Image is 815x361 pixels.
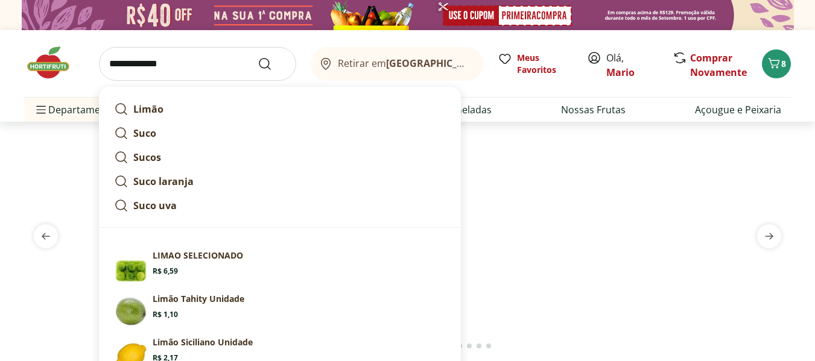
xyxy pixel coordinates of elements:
img: Hortifruti [24,45,84,81]
button: Go to page 17 from fs-carousel [484,331,493,360]
img: Principal [114,250,148,283]
a: Nossas Frutas [561,102,626,117]
a: Açougue e Peixaria [695,102,781,117]
span: Olá, [606,51,660,80]
button: Retirar em[GEOGRAPHIC_DATA]/[GEOGRAPHIC_DATA] [311,47,483,81]
a: Mario [606,66,635,79]
a: PrincipalLIMAO SELECIONADOR$ 6,59 [109,245,451,288]
a: Limão Tahity UnidadeLimão Tahity UnidadeR$ 1,10 [109,288,451,331]
button: Menu [34,95,48,124]
button: next [747,224,791,248]
p: LIMAO SELECIONADO [153,250,243,262]
strong: Suco uva [133,199,177,212]
b: [GEOGRAPHIC_DATA]/[GEOGRAPHIC_DATA] [386,57,589,70]
a: Suco [109,121,451,145]
input: search [99,47,296,81]
span: R$ 6,59 [153,266,178,276]
button: Carrinho [762,49,791,78]
span: Retirar em [338,58,471,69]
img: Limão Tahity Unidade [114,293,148,327]
a: Suco uva [109,193,451,218]
button: Go to page 16 from fs-carousel [474,331,484,360]
strong: Limão [133,102,163,116]
button: previous [24,224,68,248]
strong: Suco laranja [133,175,194,188]
span: R$ 1,10 [153,310,178,319]
p: Limão Tahity Unidade [153,293,244,305]
strong: Suco [133,127,156,140]
a: Suco laranja [109,169,451,193]
button: Go to page 15 from fs-carousel [465,331,474,360]
p: Limão Siciliano Unidade [153,336,253,348]
span: Departamentos [34,95,121,124]
a: Sucos [109,145,451,169]
a: Limão [109,97,451,121]
a: Comprar Novamente [690,51,747,79]
button: Submit Search [258,57,287,71]
a: Meus Favoritos [498,52,572,76]
span: 8 [781,58,786,69]
span: Meus Favoritos [517,52,572,76]
strong: Sucos [133,151,161,164]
